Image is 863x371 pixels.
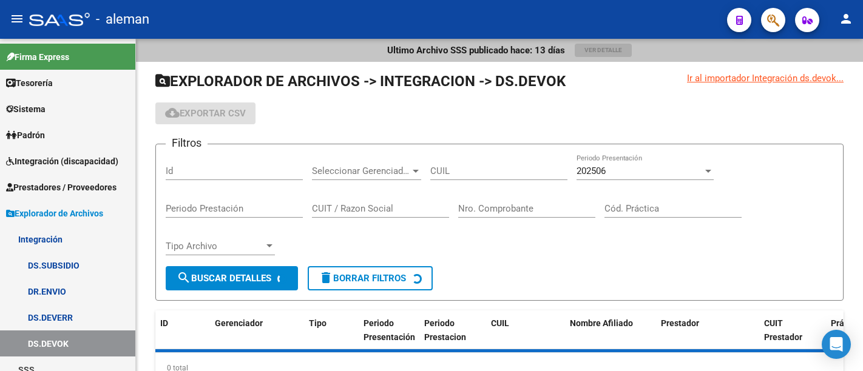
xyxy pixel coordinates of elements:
[570,318,633,328] span: Nombre Afiliado
[584,47,622,53] span: Ver Detalle
[6,102,46,116] span: Sistema
[166,241,264,252] span: Tipo Archivo
[764,318,802,342] span: CUIT Prestador
[661,318,699,328] span: Prestador
[577,165,606,176] span: 202506
[215,318,263,328] span: Gerenciador
[160,318,168,328] span: ID
[6,181,117,194] span: Prestadores / Proveedores
[319,273,406,284] span: Borrar Filtros
[6,155,118,168] span: Integración (discapacidad)
[155,102,256,124] button: Exportar CSV
[687,72,844,85] div: Ir al importador Integración ds.devok...
[656,310,759,350] datatable-header-cell: Prestador
[822,330,851,359] div: Open Intercom Messenger
[165,108,246,119] span: Exportar CSV
[831,318,863,328] span: Práctica
[165,105,180,120] mat-icon: cloud_download
[6,76,53,90] span: Tesorería
[308,266,433,290] button: Borrar Filtros
[319,270,333,285] mat-icon: delete
[839,12,853,26] mat-icon: person
[309,318,327,328] span: Tipo
[10,12,24,26] mat-icon: menu
[312,165,410,176] span: Seleccionar Gerenciador
[155,73,566,90] span: EXPLORADOR DE ARCHIVOS -> INTEGRACION -> DS.DEVOK
[491,318,509,328] span: CUIL
[424,318,466,342] span: Periodo Prestacion
[304,310,359,350] datatable-header-cell: Tipo
[96,6,149,33] span: - aleman
[155,310,210,350] datatable-header-cell: ID
[210,310,304,350] datatable-header-cell: Gerenciador
[364,318,415,342] span: Periodo Presentación
[387,44,565,57] p: Ultimo Archivo SSS publicado hace: 13 días
[177,273,271,284] span: Buscar Detalles
[759,310,826,350] datatable-header-cell: CUIT Prestador
[565,310,656,350] datatable-header-cell: Nombre Afiliado
[177,270,191,285] mat-icon: search
[166,135,208,152] h3: Filtros
[575,44,632,57] button: Ver Detalle
[166,266,298,290] button: Buscar Detalles
[6,50,69,64] span: Firma Express
[6,207,103,220] span: Explorador de Archivos
[359,310,419,350] datatable-header-cell: Periodo Presentación
[6,129,45,142] span: Padrón
[419,310,486,350] datatable-header-cell: Periodo Prestacion
[486,310,565,350] datatable-header-cell: CUIL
